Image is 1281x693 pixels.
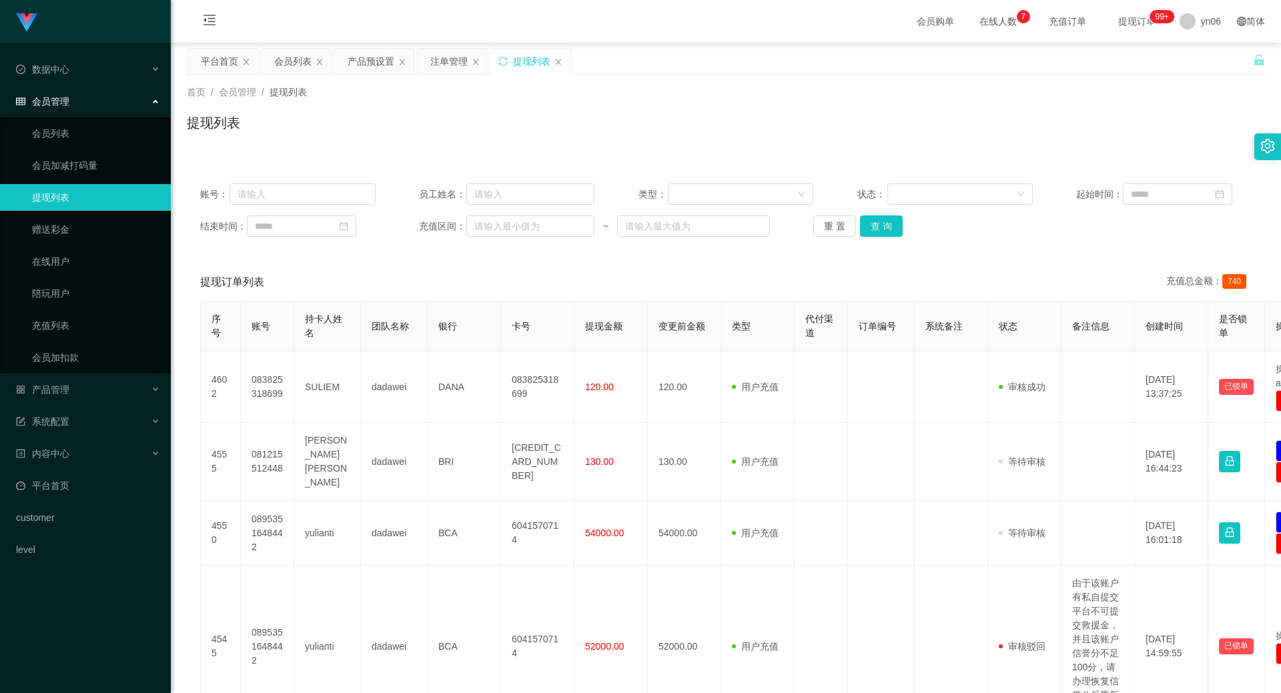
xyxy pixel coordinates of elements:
span: 订单编号 [859,321,896,331]
span: 用户充值 [732,528,779,538]
a: 陪玩用户 [32,280,160,307]
span: 120.00 [585,382,614,392]
button: 重 置 [813,215,856,237]
td: 0895351648442 [241,501,294,566]
span: 系统配置 [16,416,69,427]
i: 图标: close [472,58,480,66]
td: [DATE] 13:37:25 [1135,352,1208,423]
i: 图标: appstore-o [16,385,25,394]
span: 状态 [999,321,1017,331]
a: 赠送彩金 [32,216,160,243]
span: 员工姓名： [419,187,466,201]
span: 130.00 [585,456,614,467]
input: 请输入最大值为 [617,215,769,237]
a: 图标: dashboard平台首页 [16,472,160,499]
span: 52000.00 [585,641,624,652]
span: 等待审核 [999,456,1045,467]
i: 图标: unlock [1253,54,1265,66]
span: 是否锁单 [1219,313,1247,338]
span: 系统备注 [925,321,963,331]
i: 图标: menu-fold [187,1,232,43]
div: 提现列表 [513,49,550,74]
span: 充值区间： [419,219,466,233]
span: 代付渠道 [805,313,833,338]
span: ~ [594,219,617,233]
i: 图标: setting [1260,139,1275,153]
div: 注单管理 [430,49,468,74]
span: / [211,87,213,97]
a: customer [16,504,160,531]
i: 图标: sync [498,57,508,66]
span: 会员管理 [16,96,69,107]
td: 6041570714 [501,501,574,566]
td: BCA [428,501,501,566]
td: 54000.00 [648,501,721,566]
i: 图标: close [242,58,250,66]
span: 产品管理 [16,384,69,395]
td: [CREDIT_CARD_NUMBER] [501,423,574,501]
span: 持卡人姓名 [305,313,342,338]
span: 状态： [857,187,887,201]
span: 账号： [200,187,230,201]
span: 提现列表 [270,87,307,97]
button: 已锁单 [1219,379,1254,395]
span: / [262,87,264,97]
td: 081215512448 [241,423,294,501]
span: 内容中心 [16,448,69,459]
td: 083825318699 [241,352,294,423]
td: dadawei [361,501,428,566]
span: 740 [1222,274,1246,289]
td: 083825318699 [501,352,574,423]
span: 账号 [252,321,270,331]
span: 卡号 [512,321,530,331]
span: 提现订单 [1112,17,1162,26]
span: 序号 [211,313,221,338]
span: 银行 [438,321,457,331]
span: 用户充值 [732,641,779,652]
td: DANA [428,352,501,423]
div: 充值总金额： [1166,274,1252,290]
span: 团队名称 [372,321,409,331]
i: 图标: close [398,58,406,66]
span: 等待审核 [999,528,1045,538]
span: 创建时间 [1146,321,1183,331]
a: 会员加扣款 [32,344,160,371]
img: logo.9652507e.png [16,13,37,32]
span: 用户充值 [732,456,779,467]
i: 图标: calendar [339,221,348,231]
span: 提现金额 [585,321,622,331]
span: 在线人数 [973,17,1023,26]
button: 图标: lock [1219,451,1240,472]
i: 图标: table [16,97,25,106]
span: 备注信息 [1072,321,1110,331]
span: 类型： [638,187,669,201]
i: 图标: global [1237,17,1246,26]
span: 首页 [187,87,205,97]
sup: 285 [1150,10,1174,23]
span: 用户充值 [732,382,779,392]
td: 4550 [201,501,241,566]
td: dadawei [361,352,428,423]
button: 已锁单 [1219,638,1254,654]
td: 4602 [201,352,241,423]
sup: 7 [1017,10,1030,23]
td: [PERSON_NAME] [PERSON_NAME] [294,423,361,501]
span: 会员管理 [219,87,256,97]
a: 会员列表 [32,120,160,147]
td: [DATE] 16:01:18 [1135,501,1208,566]
div: 会员列表 [274,49,312,74]
td: 130.00 [648,423,721,501]
td: dadawei [361,423,428,501]
span: 变更前金额 [659,321,705,331]
span: 类型 [732,321,751,331]
i: 图标: check-circle-o [16,65,25,74]
a: level [16,536,160,563]
div: 产品预设置 [348,49,394,74]
input: 请输入 [230,183,376,205]
td: 120.00 [648,352,721,423]
i: 图标: close [316,58,324,66]
span: 审核驳回 [999,641,1045,652]
p: 7 [1021,10,1025,23]
span: 审核成功 [999,382,1045,392]
a: 在线用户 [32,248,160,275]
